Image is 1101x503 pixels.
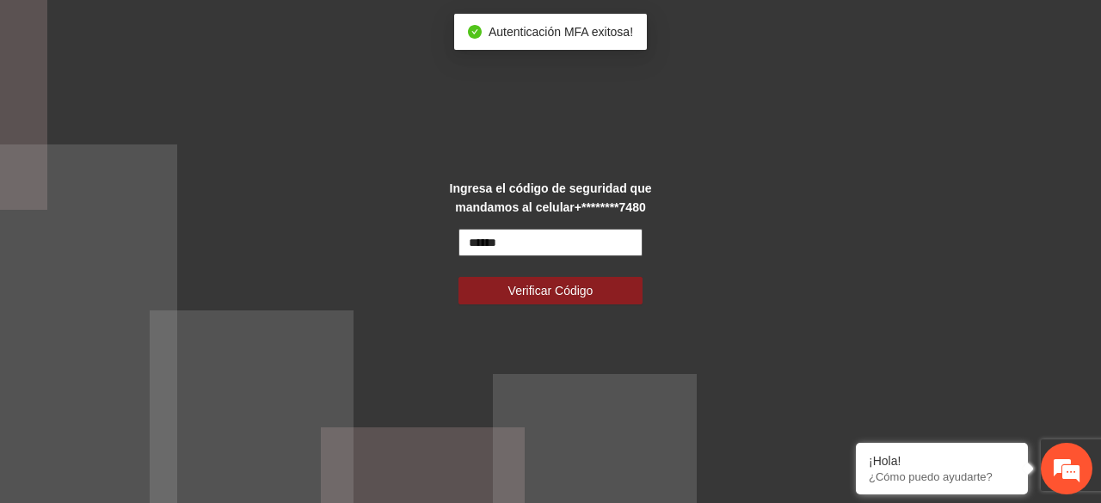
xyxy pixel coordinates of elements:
[100,158,237,332] span: Estamos en línea.
[508,281,594,300] span: Verificar Código
[468,25,482,39] span: check-circle
[869,454,1015,468] div: ¡Hola!
[89,88,289,110] div: Chatee con nosotros ahora
[282,9,323,50] div: Minimizar ventana de chat en vivo
[9,327,328,387] textarea: Escriba su mensaje y pulse “Intro”
[450,181,652,214] strong: Ingresa el código de seguridad que mandamos al celular +********7480
[869,470,1015,483] p: ¿Cómo puedo ayudarte?
[458,277,642,304] button: Verificar Código
[489,25,633,39] span: Autenticación MFA exitosa!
